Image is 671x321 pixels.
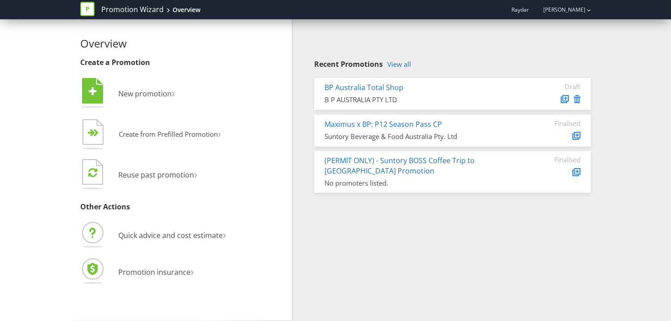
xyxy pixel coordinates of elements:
span: Recent Promotions [314,59,383,69]
h2: Overview [80,38,286,49]
a: BP Australia Total Shop [325,82,403,92]
a: View all [387,61,411,68]
span: Promotion insurance [118,267,190,277]
a: Maximus x BP: P12 Season Pass CP [325,119,442,129]
span: › [223,227,226,242]
div: B P AUSTRALIA PTY LTD [325,95,513,104]
tspan:  [88,167,97,178]
div: Finalised [527,119,580,127]
span: Raydar [511,6,529,13]
div: No promoters listed. [325,178,513,188]
span: › [194,166,197,181]
span: › [218,126,221,140]
div: Overview [173,5,200,14]
span: › [190,264,194,278]
div: Draft [527,82,580,91]
span: New promotion [118,89,172,99]
span: Quick advice and cost estimate [118,230,223,240]
a: Quick advice and cost estimate› [80,230,226,240]
a: (PERMIT ONLY) - Suntory BOSS Coffee Trip to [GEOGRAPHIC_DATA] Promotion [325,156,475,176]
a: Promotion insurance› [80,267,194,277]
div: Suntory Beverage & Food Australia Pty. Ltd [325,132,513,141]
h3: Create a Promotion [80,59,286,67]
a: Promotion Wizard [101,4,164,15]
span: › [172,85,175,100]
h3: Other Actions [80,203,286,211]
tspan:  [93,129,99,137]
span: Create from Prefilled Promotion [119,130,218,139]
span: Reuse past promotion [118,170,194,180]
tspan:  [89,87,97,96]
div: Finalised [527,156,580,164]
a: [PERSON_NAME] [534,6,585,13]
button: Create from Prefilled Promotion› [80,117,221,153]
